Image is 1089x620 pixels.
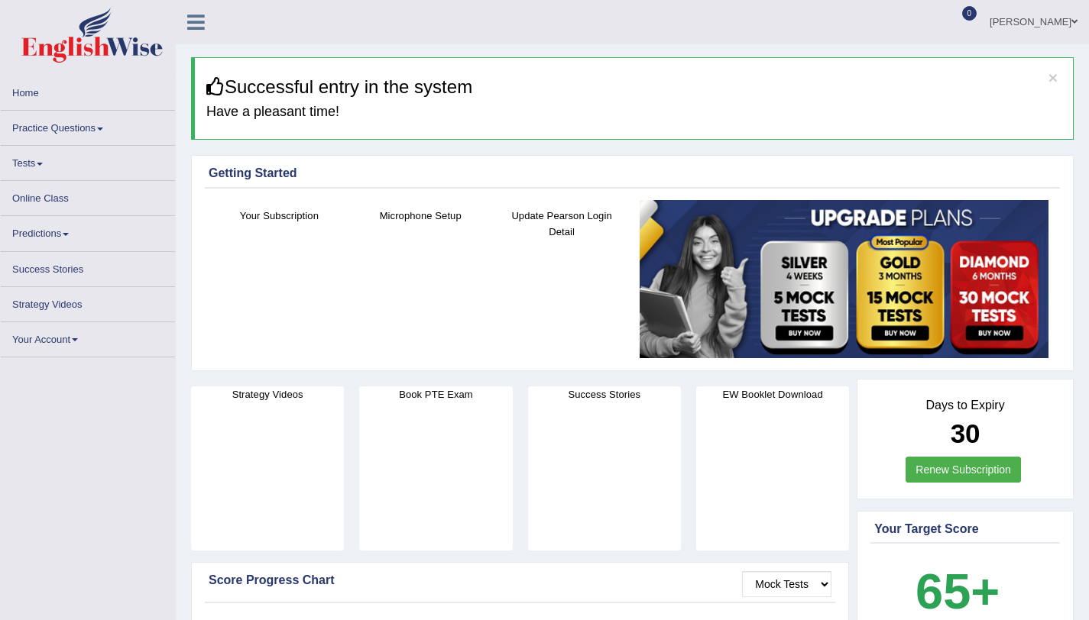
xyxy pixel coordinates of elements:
a: Your Account [1,322,175,352]
h4: Microphone Setup [358,208,484,224]
h4: Your Subscription [216,208,342,224]
div: Score Progress Chart [209,571,831,589]
h4: Days to Expiry [874,399,1056,412]
a: Predictions [1,216,175,246]
a: Home [1,76,175,105]
h4: Have a pleasant time! [206,105,1061,120]
b: 65+ [916,563,1000,619]
h3: Successful entry in the system [206,77,1061,97]
div: Getting Started [209,164,1056,182]
h4: Success Stories [528,386,681,402]
h4: Strategy Videos [191,386,344,402]
h4: Book PTE Exam [359,386,512,402]
a: Practice Questions [1,111,175,140]
span: 0 [962,6,977,21]
a: Renew Subscription [906,457,1021,483]
b: 30 [951,418,980,448]
img: small5.jpg [640,200,1048,358]
h4: EW Booklet Download [696,386,849,402]
a: Online Class [1,181,175,211]
div: Your Target Score [874,520,1056,538]
h4: Update Pearson Login Detail [499,208,625,240]
button: × [1048,69,1058,86]
a: Strategy Videos [1,287,175,317]
a: Tests [1,146,175,176]
a: Success Stories [1,252,175,282]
